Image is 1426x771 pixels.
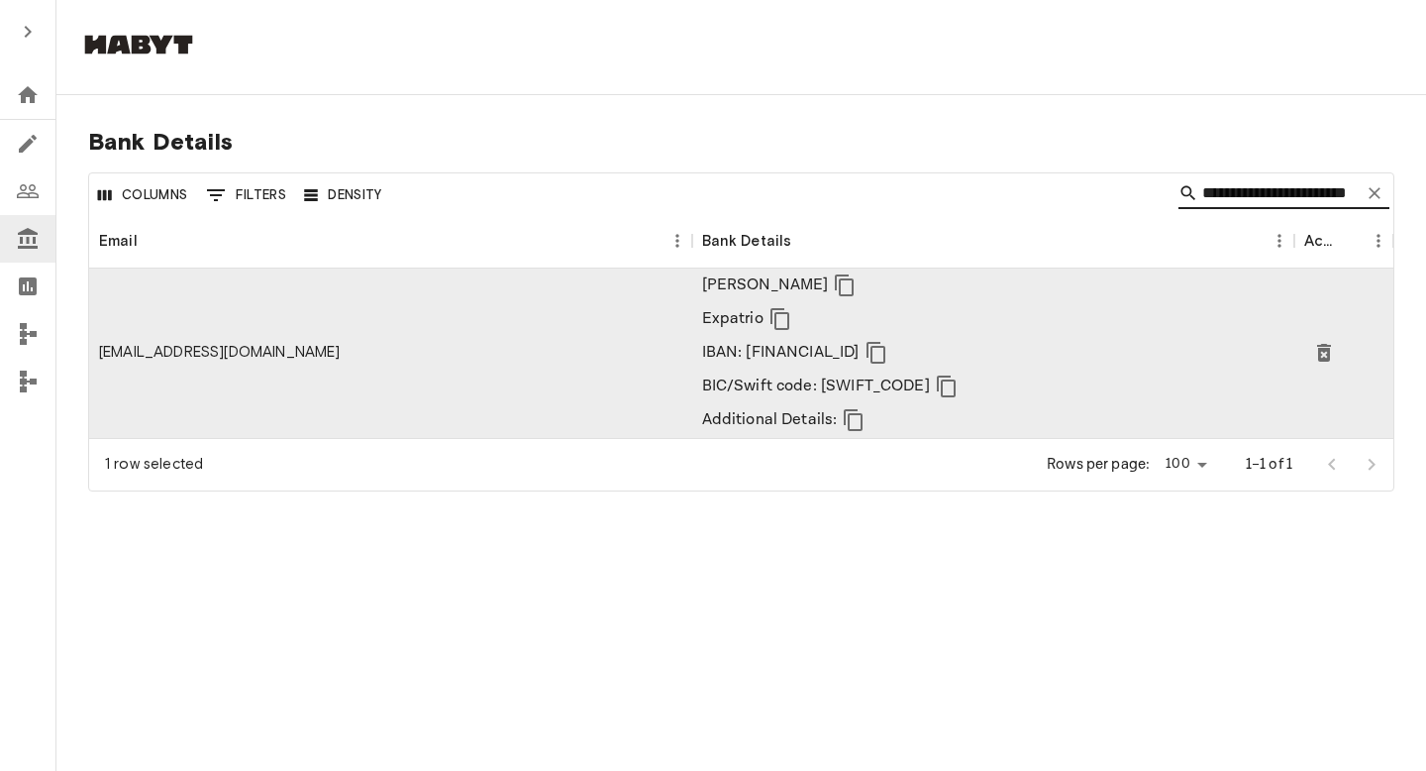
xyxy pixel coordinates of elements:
[1047,454,1150,475] p: Rows per page:
[299,180,387,211] button: Density
[99,342,341,363] div: sagacious.rais@gmail.com
[791,227,819,255] button: Sort
[702,307,764,331] p: Expatrio
[1360,178,1389,208] button: Clear
[1304,213,1336,269] div: Actions
[93,180,193,211] button: Select columns
[89,213,692,269] div: Email
[1336,227,1364,255] button: Sort
[99,213,138,269] div: Email
[662,226,692,256] button: Menu
[1158,450,1213,479] div: 100
[702,213,792,269] div: Bank Details
[702,375,930,398] p: BIC/Swift code: [SWIFT_CODE]
[1294,213,1393,269] div: Actions
[138,227,165,255] button: Sort
[702,274,829,297] p: [PERSON_NAME]
[88,127,1394,157] span: Bank Details
[1364,226,1393,256] button: Menu
[1246,454,1292,475] p: 1–1 of 1
[1265,226,1294,256] button: Menu
[702,341,860,365] p: IBAN: [FINANCIAL_ID]
[105,454,203,475] div: 1 row selected
[692,213,1295,269] div: Bank Details
[1178,177,1389,213] div: Search
[79,35,198,55] img: Habyt
[201,179,292,211] button: Show filters
[702,408,838,432] p: Additional Details:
